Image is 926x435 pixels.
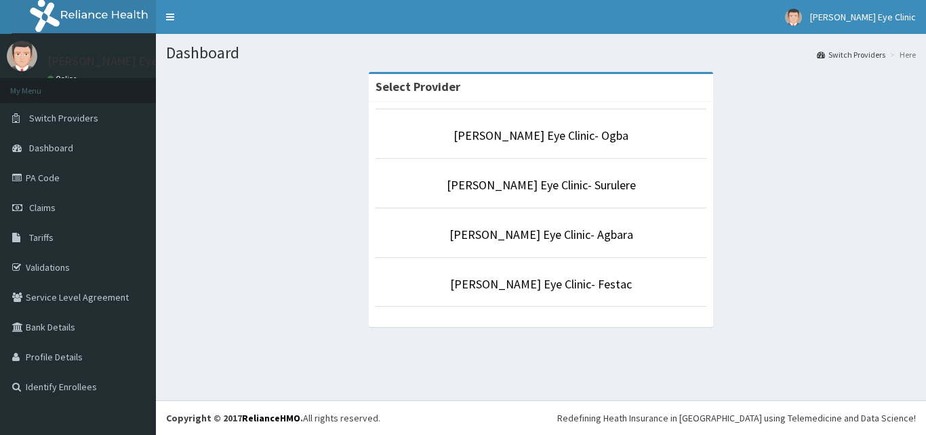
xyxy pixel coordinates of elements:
li: Here [887,49,916,60]
span: [PERSON_NAME] Eye Clinic [810,11,916,23]
strong: Select Provider [376,79,460,94]
a: [PERSON_NAME] Eye Clinic- Surulere [447,177,636,193]
img: User Image [7,41,37,71]
a: Switch Providers [817,49,885,60]
h1: Dashboard [166,44,916,62]
footer: All rights reserved. [156,400,926,435]
strong: Copyright © 2017 . [166,412,303,424]
a: RelianceHMO [242,412,300,424]
span: Dashboard [29,142,73,154]
span: Claims [29,202,56,214]
a: [PERSON_NAME] Eye Clinic- Agbara [449,227,633,242]
a: [PERSON_NAME] Eye Clinic- Ogba [454,128,628,143]
span: Tariffs [29,231,54,244]
span: Switch Providers [29,112,98,124]
a: [PERSON_NAME] Eye Clinic- Festac [450,276,632,292]
img: User Image [785,9,802,26]
div: Redefining Heath Insurance in [GEOGRAPHIC_DATA] using Telemedicine and Data Science! [557,411,916,425]
a: Online [47,74,80,83]
p: [PERSON_NAME] Eye Clinic [47,55,189,67]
